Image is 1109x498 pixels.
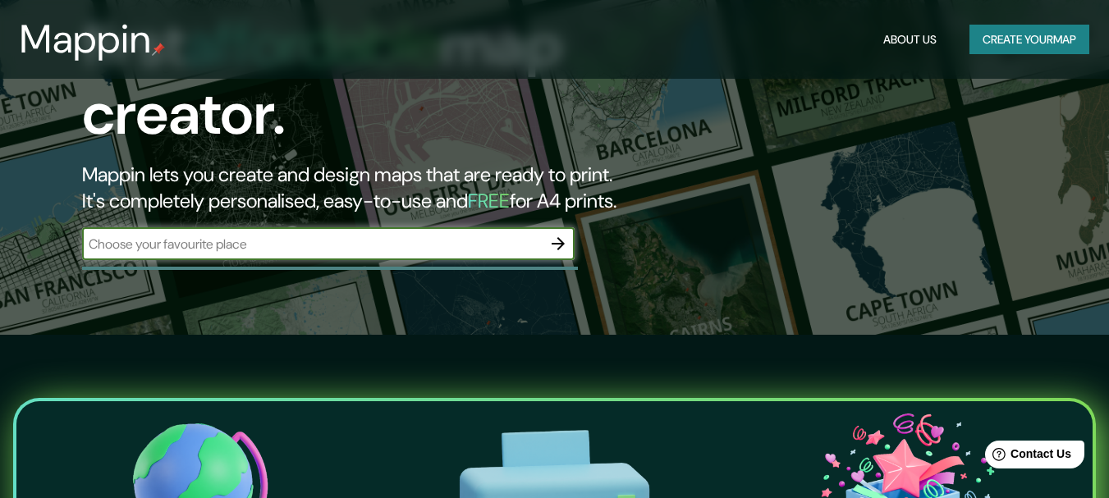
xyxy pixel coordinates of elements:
[877,25,943,55] button: About Us
[152,43,165,56] img: mappin-pin
[969,25,1089,55] button: Create yourmap
[468,188,510,213] h5: FREE
[963,434,1091,480] iframe: Help widget launcher
[82,162,637,214] h2: Mappin lets you create and design maps that are ready to print. It's completely personalised, eas...
[20,16,152,62] h3: Mappin
[82,235,542,254] input: Choose your favourite place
